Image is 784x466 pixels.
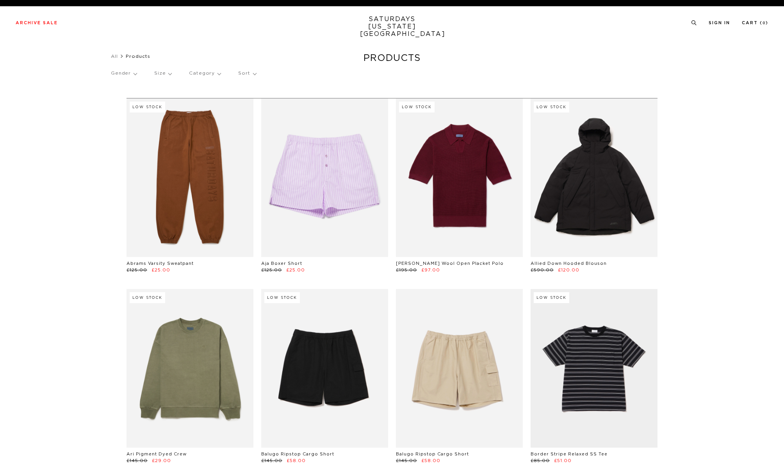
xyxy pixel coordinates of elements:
[111,64,137,82] p: Gender
[261,459,282,463] span: £145.00
[763,21,766,25] small: 0
[531,459,550,463] span: £85.00
[127,452,187,456] a: Ari Pigment Dyed Crew
[130,102,165,112] div: Low Stock
[16,21,58,25] a: Archive Sale
[151,268,170,272] span: £25.00
[396,459,417,463] span: £145.00
[286,268,305,272] span: £25.00
[287,459,306,463] span: £58.00
[531,452,608,456] a: Border Stripe Relaxed SS Tee
[130,292,165,303] div: Low Stock
[127,268,147,272] span: £125.00
[396,268,417,272] span: £195.00
[396,452,469,456] a: Balugo Ripstop Cargo Short
[558,268,579,272] span: £120.00
[152,459,171,463] span: £29.00
[261,261,302,266] a: Aja Boxer Short
[127,459,148,463] span: £145.00
[421,459,440,463] span: £58.00
[238,64,256,82] p: Sort
[127,261,194,266] a: Abrams Varsity Sweatpant
[534,102,569,112] div: Low Stock
[531,268,554,272] span: £590.00
[396,261,504,266] a: [PERSON_NAME] Wool Open Placket Polo
[261,268,282,272] span: £125.00
[261,452,334,456] a: Balugo Ripstop Cargo Short
[111,54,118,59] a: All
[399,102,435,112] div: Low Stock
[126,54,150,59] span: Products
[264,292,300,303] div: Low Stock
[534,292,569,303] div: Low Stock
[189,64,221,82] p: Category
[531,261,607,266] a: Allied Down Hooded Blouson
[554,459,572,463] span: £51.00
[709,21,730,25] a: Sign In
[154,64,171,82] p: Size
[421,268,440,272] span: £97.00
[742,21,768,25] a: Cart (0)
[360,16,424,38] a: SATURDAYS[US_STATE][GEOGRAPHIC_DATA]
